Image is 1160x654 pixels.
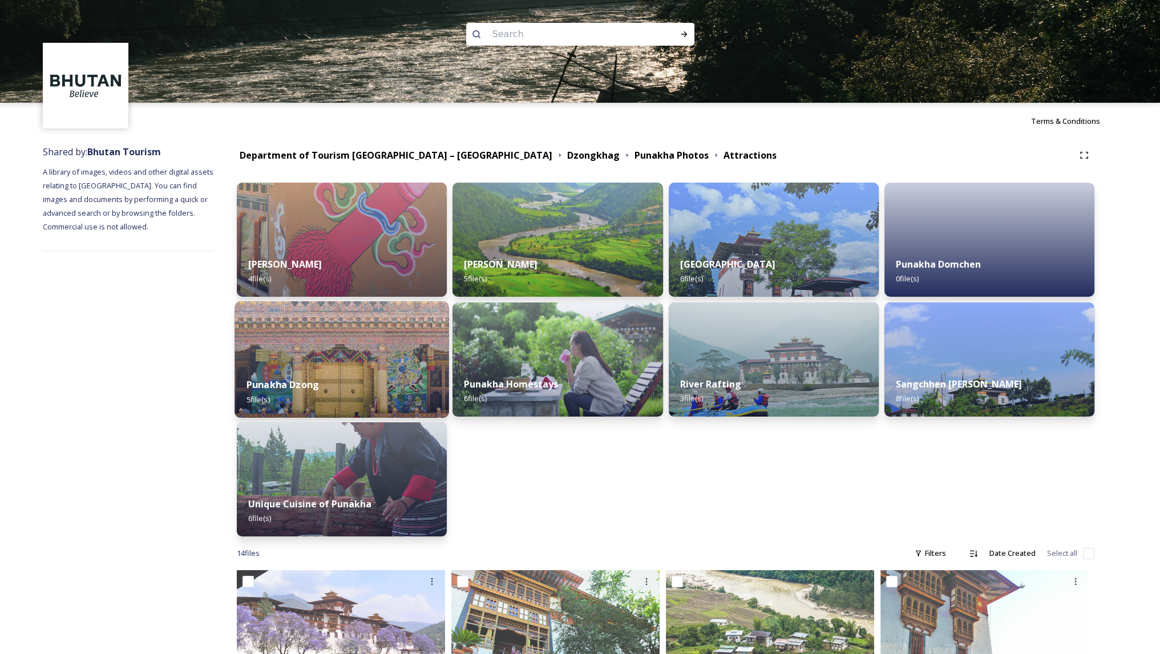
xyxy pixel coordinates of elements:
[237,183,447,297] img: chimmilhakhang4.jpg
[87,146,161,158] strong: Bhutan Tourism
[248,498,371,510] strong: Unique Cuisine of Punakha
[896,378,1022,390] strong: Sangchhen [PERSON_NAME]
[984,542,1041,564] div: Date Created
[896,258,981,271] strong: Punakha Domchen
[248,273,271,284] span: 4 file(s)
[634,149,709,162] strong: Punakha Photos
[1047,548,1077,559] span: Select all
[487,22,643,47] input: Search
[724,149,777,162] strong: Attractions
[680,393,703,403] span: 3 file(s)
[237,548,260,559] span: 14 file s
[246,394,270,404] span: 5 file(s)
[246,378,320,391] strong: Punakha Dzong
[680,378,741,390] strong: River Rafting
[248,513,271,523] span: 6 file(s)
[464,393,487,403] span: 6 file(s)
[464,258,537,271] strong: [PERSON_NAME]
[235,301,449,418] img: punakhadzong6.jpg
[45,45,127,127] img: BT_Logo_BB_Lockup_CMYK_High%2520Res.jpg
[896,393,919,403] span: 8 file(s)
[452,302,662,417] img: homestays6.jpg
[669,302,879,417] img: rafting3.jpg
[464,273,487,284] span: 5 file(s)
[567,149,620,162] strong: Dzongkhag
[909,542,952,564] div: Filters
[680,273,703,284] span: 6 file(s)
[464,378,558,390] strong: Punakha Homestays
[896,273,919,284] span: 0 file(s)
[43,146,161,158] span: Shared by:
[240,149,552,162] strong: Department of Tourism [GEOGRAPHIC_DATA] – [GEOGRAPHIC_DATA]
[680,258,775,271] strong: [GEOGRAPHIC_DATA]
[1031,114,1117,128] a: Terms & Conditions
[237,422,447,536] img: punapfood6.jpg
[1031,116,1100,126] span: Terms & Conditions
[452,183,662,297] img: khamsumyull5.jpg
[669,183,879,297] img: nobgang6.jpg
[884,302,1094,417] img: nunnery8.jpg
[43,167,215,232] span: A library of images, videos and other digital assets relating to [GEOGRAPHIC_DATA]. You can find ...
[248,258,322,271] strong: [PERSON_NAME]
